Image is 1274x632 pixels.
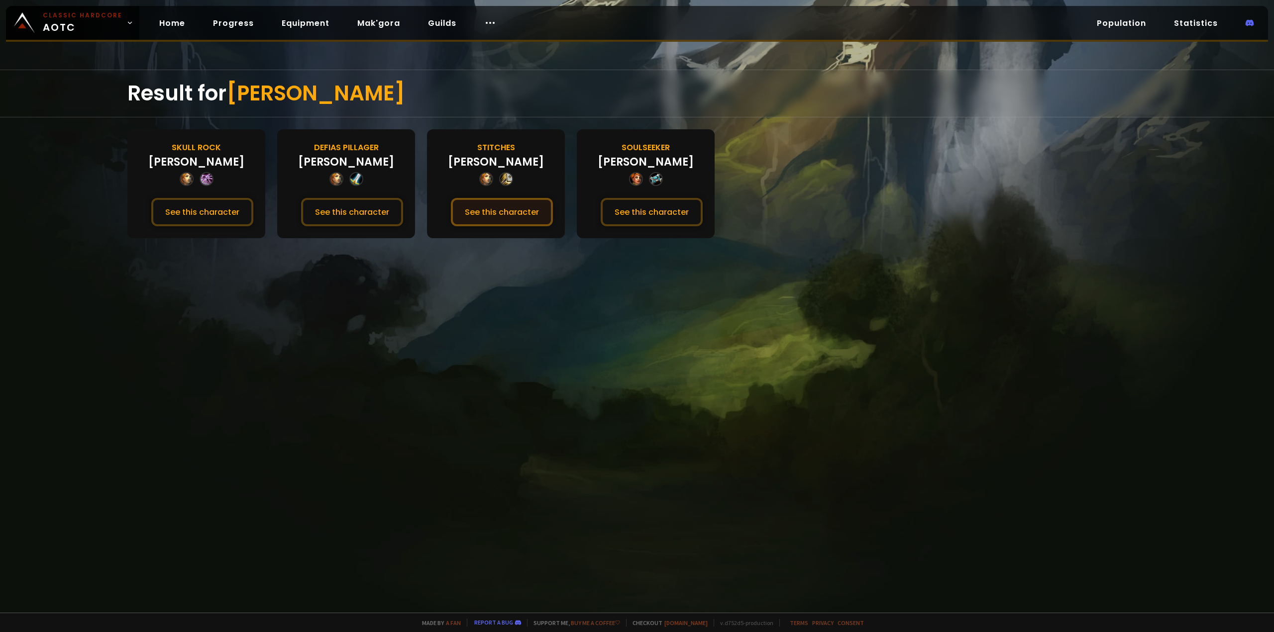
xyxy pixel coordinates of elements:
a: Consent [838,619,864,627]
div: Result for [127,70,1147,117]
span: Made by [416,619,461,627]
div: Skull Rock [172,141,221,154]
button: See this character [451,198,553,226]
a: Buy me a coffee [571,619,620,627]
small: Classic Hardcore [43,11,122,20]
a: Terms [790,619,808,627]
span: [PERSON_NAME] [226,79,405,108]
a: Equipment [274,13,337,33]
span: Checkout [626,619,708,627]
span: AOTC [43,11,122,35]
a: Classic HardcoreAOTC [6,6,139,40]
div: [PERSON_NAME] [448,154,544,170]
div: [PERSON_NAME] [598,154,694,170]
a: Guilds [420,13,464,33]
a: Report a bug [474,619,513,626]
a: Progress [205,13,262,33]
a: [DOMAIN_NAME] [664,619,708,627]
a: Mak'gora [349,13,408,33]
button: See this character [151,198,253,226]
span: v. d752d5 - production [714,619,773,627]
div: [PERSON_NAME] [148,154,244,170]
a: Home [151,13,193,33]
a: Statistics [1166,13,1226,33]
span: Support me, [527,619,620,627]
div: Soulseeker [622,141,670,154]
a: Population [1089,13,1154,33]
button: See this character [601,198,703,226]
a: Privacy [812,619,834,627]
a: a fan [446,619,461,627]
div: Stitches [477,141,515,154]
button: See this character [301,198,403,226]
div: Defias Pillager [314,141,379,154]
div: [PERSON_NAME] [298,154,394,170]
